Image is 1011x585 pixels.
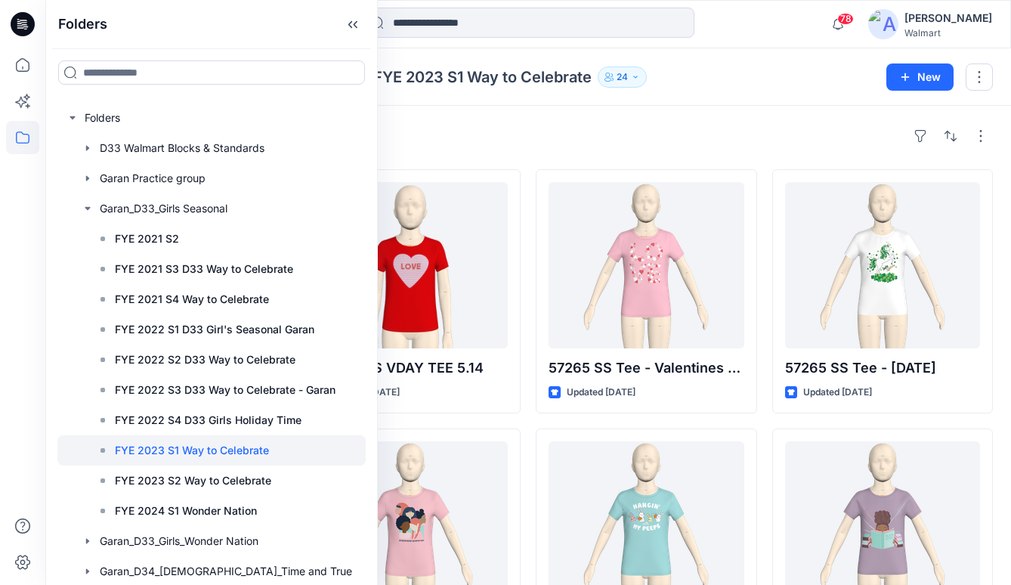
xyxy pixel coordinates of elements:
[549,357,744,379] p: 57265 SS Tee - Valentines Day
[785,182,981,348] a: 57265 SS Tee - Saint Patrick's Day
[115,230,179,248] p: FYE 2021 S2
[115,502,257,520] p: FYE 2024 S1 Wonder Nation
[115,441,269,460] p: FYE 2023 S1 Way to Celebrate
[617,69,628,85] p: 24
[785,357,981,379] p: 57265 SS Tee - [DATE]
[115,381,335,399] p: FYE 2022 S3 D33 Way to Celebrate - Garan
[803,385,872,401] p: Updated [DATE]
[115,260,293,278] p: FYE 2021 S3 D33 Way to Celebrate
[115,472,271,490] p: FYE 2023 S2 Way to Celebrate
[886,63,954,91] button: New
[313,182,509,348] a: 3357-A SS VDAY TEE 5.14
[904,27,992,39] div: Walmart
[837,13,854,25] span: 78
[115,320,314,339] p: FYE 2022 S1 D33 Girl's Seasonal Garan
[115,351,295,369] p: FYE 2022 S2 D33 Way to Celebrate
[598,67,647,88] button: 24
[313,357,509,379] p: 3357-A SS VDAY TEE 5.14
[549,182,744,348] a: 57265 SS Tee - Valentines Day
[373,67,592,88] p: FYE 2023 S1 Way to Celebrate
[567,385,635,401] p: Updated [DATE]
[904,9,992,27] div: [PERSON_NAME]
[115,411,301,429] p: FYE 2022 S4 D33 Girls Holiday Time
[115,290,269,308] p: FYE 2021 S4 Way to Celebrate
[868,9,898,39] img: avatar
